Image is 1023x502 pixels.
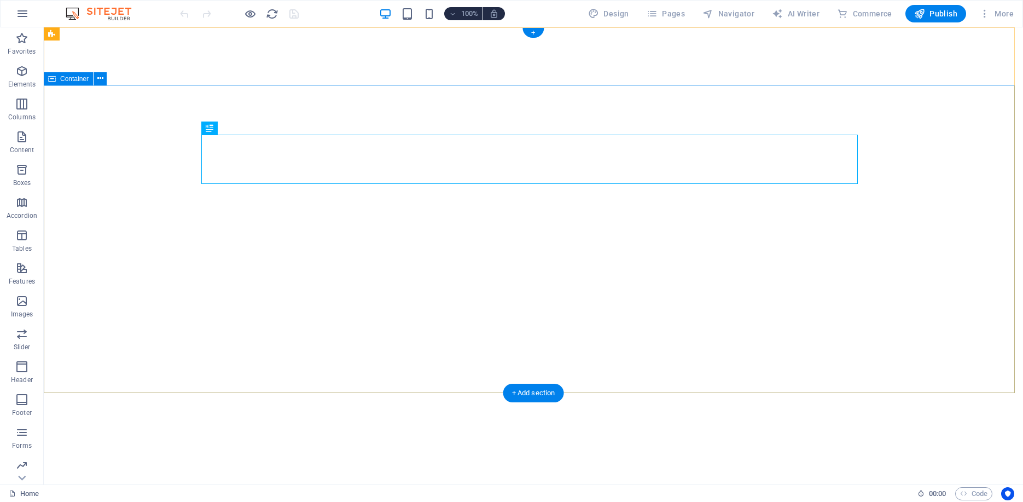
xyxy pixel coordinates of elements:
[584,5,633,22] div: Design (Ctrl+Alt+Y)
[461,7,478,20] h6: 100%
[955,487,992,500] button: Code
[642,5,689,22] button: Pages
[584,5,633,22] button: Design
[1001,487,1014,500] button: Usercentrics
[503,384,564,402] div: + Add section
[588,8,629,19] span: Design
[8,113,36,122] p: Columns
[7,211,37,220] p: Accordion
[979,8,1014,19] span: More
[837,8,892,19] span: Commerce
[960,487,987,500] span: Code
[14,343,31,351] p: Slider
[10,146,34,154] p: Content
[11,376,33,384] p: Header
[917,487,946,500] h6: Session time
[8,47,36,56] p: Favorites
[266,8,278,20] i: Reload page
[11,310,33,319] p: Images
[905,5,966,22] button: Publish
[9,277,35,286] p: Features
[768,5,824,22] button: AI Writer
[9,487,39,500] a: Click to cancel selection. Double-click to open Pages
[13,178,31,187] p: Boxes
[702,8,754,19] span: Navigator
[60,76,89,82] span: Container
[12,244,32,253] p: Tables
[914,8,957,19] span: Publish
[937,489,938,498] span: :
[444,7,483,20] button: 100%
[698,5,759,22] button: Navigator
[833,5,897,22] button: Commerce
[243,7,257,20] button: Click here to leave preview mode and continue editing
[975,5,1018,22] button: More
[12,408,32,417] p: Footer
[647,8,685,19] span: Pages
[12,441,32,450] p: Forms
[8,80,36,89] p: Elements
[772,8,819,19] span: AI Writer
[265,7,278,20] button: reload
[489,9,499,19] i: On resize automatically adjust zoom level to fit chosen device.
[63,7,145,20] img: Editor Logo
[522,28,544,38] div: +
[929,487,946,500] span: 00 00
